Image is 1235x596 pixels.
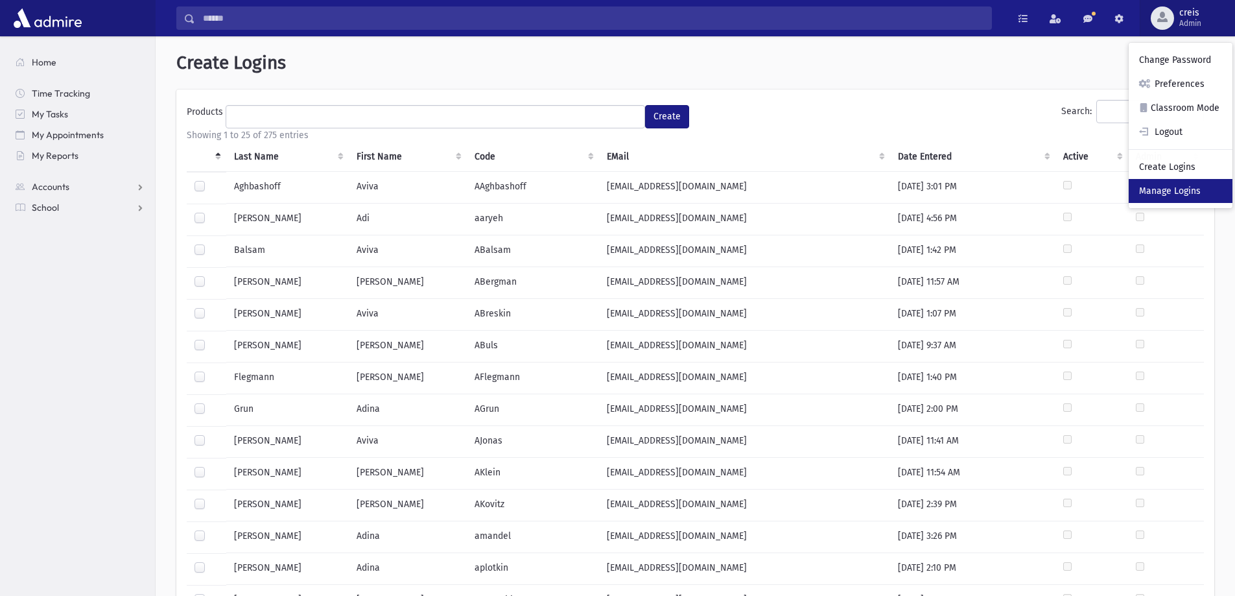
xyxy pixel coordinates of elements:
[349,553,467,585] td: Adina
[187,128,1204,142] div: Showing 1 to 25 of 275 entries
[32,129,104,141] span: My Appointments
[32,202,59,213] span: School
[226,331,349,363] td: [PERSON_NAME]
[226,490,349,521] td: [PERSON_NAME]
[599,553,890,585] td: [EMAIL_ADDRESS][DOMAIN_NAME]
[5,52,155,73] a: Home
[890,458,1055,490] td: [DATE] 11:54 AM
[5,197,155,218] a: School
[1179,18,1201,29] span: Admin
[5,83,155,104] a: Time Tracking
[187,105,226,123] label: Products
[1129,120,1232,144] a: Logout
[890,331,1055,363] td: [DATE] 9:37 AM
[349,331,467,363] td: [PERSON_NAME]
[349,521,467,553] td: Adina
[890,171,1055,204] td: [DATE] 3:01 PM
[226,426,349,458] td: [PERSON_NAME]
[890,426,1055,458] td: [DATE] 11:41 AM
[1061,100,1204,123] label: Search:
[349,363,467,394] td: [PERSON_NAME]
[599,363,890,394] td: [EMAIL_ADDRESS][DOMAIN_NAME]
[467,235,599,267] td: ABalsam
[890,299,1055,331] td: [DATE] 1:07 PM
[349,458,467,490] td: [PERSON_NAME]
[467,553,599,585] td: aplotkin
[467,299,599,331] td: ABreskin
[599,299,890,331] td: [EMAIL_ADDRESS][DOMAIN_NAME]
[599,394,890,426] td: [EMAIL_ADDRESS][DOMAIN_NAME]
[467,331,599,363] td: ABuls
[5,104,155,125] a: My Tasks
[599,458,890,490] td: [EMAIL_ADDRESS][DOMAIN_NAME]
[226,553,349,585] td: [PERSON_NAME]
[349,267,467,299] td: [PERSON_NAME]
[1096,100,1204,123] input: Search:
[226,363,349,394] td: Flegmann
[176,52,1214,74] h1: Create Logins
[599,426,890,458] td: [EMAIL_ADDRESS][DOMAIN_NAME]
[467,267,599,299] td: ABergman
[1129,72,1232,96] a: Preferences
[32,56,56,68] span: Home
[1129,96,1232,120] a: Classroom Mode
[226,204,349,235] td: [PERSON_NAME]
[187,142,226,172] th: : activate to sort column descending
[467,394,599,426] td: AGrun
[349,490,467,521] td: [PERSON_NAME]
[349,426,467,458] td: Aviva
[890,363,1055,394] td: [DATE] 1:40 PM
[599,267,890,299] td: [EMAIL_ADDRESS][DOMAIN_NAME]
[1179,8,1201,18] span: creis
[1129,179,1232,203] a: Manage Logins
[467,426,599,458] td: AJonas
[890,235,1055,267] td: [DATE] 1:42 PM
[226,171,349,204] td: Aghbashoff
[1129,155,1232,179] a: Create Logins
[890,142,1055,172] th: Date Entered : activate to sort column ascending
[599,331,890,363] td: [EMAIL_ADDRESS][DOMAIN_NAME]
[226,521,349,553] td: [PERSON_NAME]
[890,204,1055,235] td: [DATE] 4:56 PM
[226,299,349,331] td: [PERSON_NAME]
[349,142,467,172] th: First Name : activate to sort column ascending
[467,458,599,490] td: AKlein
[467,363,599,394] td: AFlegmann
[890,267,1055,299] td: [DATE] 11:57 AM
[467,204,599,235] td: aaryeh
[467,171,599,204] td: AAghbashoff
[195,6,991,30] input: Search
[226,394,349,426] td: Grun
[5,125,155,145] a: My Appointments
[349,204,467,235] td: Adi
[32,181,69,193] span: Accounts
[226,267,349,299] td: [PERSON_NAME]
[349,299,467,331] td: Aviva
[890,394,1055,426] td: [DATE] 2:00 PM
[10,5,85,31] img: AdmirePro
[226,235,349,267] td: Balsam
[467,521,599,553] td: amandel
[349,171,467,204] td: Aviva
[349,235,467,267] td: Aviva
[890,553,1055,585] td: [DATE] 2:10 PM
[5,145,155,166] a: My Reports
[226,142,349,172] th: Last Name : activate to sort column ascending
[599,490,890,521] td: [EMAIL_ADDRESS][DOMAIN_NAME]
[599,204,890,235] td: [EMAIL_ADDRESS][DOMAIN_NAME]
[226,458,349,490] td: [PERSON_NAME]
[599,171,890,204] td: [EMAIL_ADDRESS][DOMAIN_NAME]
[349,394,467,426] td: Adina
[467,490,599,521] td: AKovitz
[32,150,78,161] span: My Reports
[645,105,689,128] button: Create
[1129,48,1232,72] a: Change Password
[1055,142,1128,172] th: Active : activate to sort column ascending
[32,108,68,120] span: My Tasks
[32,88,90,99] span: Time Tracking
[599,235,890,267] td: [EMAIL_ADDRESS][DOMAIN_NAME]
[467,142,599,172] th: Code : activate to sort column ascending
[890,521,1055,553] td: [DATE] 3:26 PM
[890,490,1055,521] td: [DATE] 2:39 PM
[599,521,890,553] td: [EMAIL_ADDRESS][DOMAIN_NAME]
